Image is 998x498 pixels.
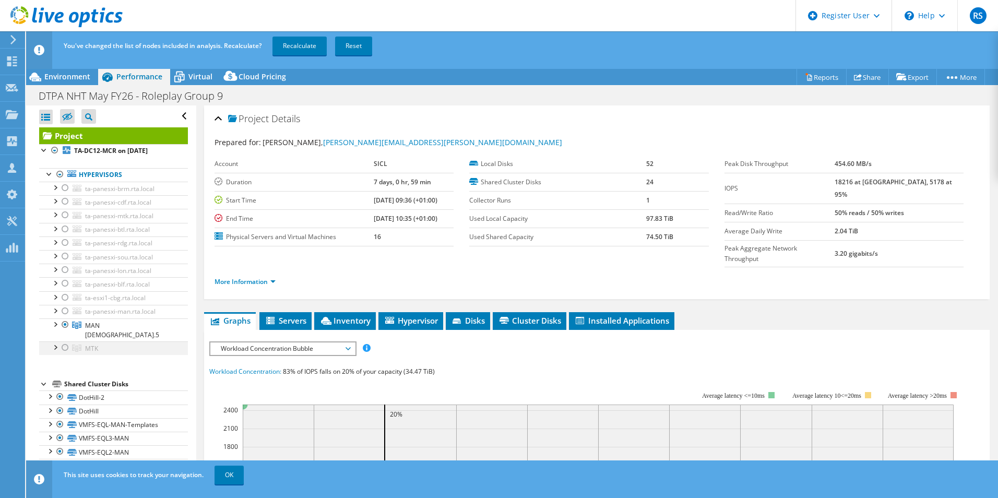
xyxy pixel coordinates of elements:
span: Inventory [319,315,371,326]
span: Workload Concentration Bubble [216,342,350,355]
label: IOPS [724,183,835,194]
a: ta-panesxi-mtk.rta.local [39,209,188,222]
span: RS [970,7,987,24]
b: [DATE] 10:35 (+01:00) [374,214,437,223]
a: Share [846,69,889,85]
b: 74.50 TiB [646,232,673,241]
b: 24 [646,177,654,186]
svg: \n [905,11,914,20]
a: ta-panesxi-sou.rta.local [39,250,188,264]
text: 1800 [223,442,238,451]
span: Project [228,114,269,124]
span: Virtual [188,72,212,81]
span: Environment [44,72,90,81]
a: ta-panesxi-rdg.rta.local [39,236,188,250]
a: [PERSON_NAME][EMAIL_ADDRESS][PERSON_NAME][DOMAIN_NAME] [323,137,562,147]
label: Duration [215,177,374,187]
label: Physical Servers and Virtual Machines [215,232,374,242]
a: ta-panesxi-man.rta.local [39,305,188,318]
span: Cloud Pricing [239,72,286,81]
span: Performance [116,72,162,81]
label: Used Shared Capacity [469,232,646,242]
a: DotHill [39,405,188,418]
b: 97.83 TiB [646,214,673,223]
span: Cluster Disks [498,315,561,326]
span: Installed Applications [574,315,669,326]
label: Collector Runs [469,195,646,206]
span: MAN [DEMOGRAPHIC_DATA].5 [85,321,159,339]
label: Start Time [215,195,374,206]
span: Disks [451,315,485,326]
span: ta-esxi1-cbg.rta.local [85,293,146,302]
b: 1 [646,196,650,205]
span: ta-panesxi-lon.rta.local [85,266,151,275]
label: End Time [215,214,374,224]
label: Peak Disk Throughput [724,159,835,169]
b: 2.04 TiB [835,227,858,235]
a: Reports [797,69,847,85]
b: 7 days, 0 hr, 59 min [374,177,431,186]
a: VMFS-EQL4-MAN [39,459,188,472]
span: ta-panesxi-mtk.rta.local [85,211,153,220]
label: Read/Write Ratio [724,208,835,218]
span: Hypervisor [384,315,438,326]
span: Workload Concentration: [209,367,281,376]
label: Account [215,159,374,169]
a: VMFS-EQL3-MAN [39,432,188,445]
a: ta-panesxi-blf.rta.local [39,277,188,291]
a: ta-panesxi-cdf.rta.local [39,195,188,209]
span: [PERSON_NAME], [263,137,562,147]
b: 18216 at [GEOGRAPHIC_DATA], 5178 at 95% [835,177,952,199]
label: Shared Cluster Disks [469,177,646,187]
b: 454.60 MB/s [835,159,872,168]
span: ta-panesxi-rdg.rta.local [85,239,152,247]
label: Peak Aggregate Network Throughput [724,243,835,264]
span: 83% of IOPS falls on 20% of your capacity (34.47 TiB) [283,367,435,376]
a: ta-panesxi-btl.rta.local [39,223,188,236]
span: ta-panesxi-cdf.rta.local [85,198,151,207]
h1: DTPA NHT May FY26 - Roleplay Group 9 [34,90,239,102]
a: TA-DC12-MCR on [DATE] [39,144,188,158]
label: Average Daily Write [724,226,835,236]
a: DotHill-2 [39,390,188,404]
a: OK [215,466,244,484]
span: Servers [265,315,306,326]
b: 16 [374,232,381,241]
span: Graphs [209,315,251,326]
a: MTK [39,341,188,355]
tspan: Average latency 10<=20ms [792,392,861,399]
b: SICL [374,159,387,168]
span: Details [271,112,300,125]
a: ta-panesxi-lon.rta.local [39,264,188,277]
label: Local Disks [469,159,646,169]
text: Average latency >20ms [888,392,947,399]
a: Hypervisors [39,168,188,182]
span: MTK [85,344,98,353]
a: ta-esxi1-cbg.rta.local [39,291,188,305]
div: Shared Cluster Disks [64,378,188,390]
a: More [936,69,985,85]
span: You've changed the list of nodes included in analysis. Recalculate? [64,41,262,50]
span: ta-panesxi-sou.rta.local [85,253,153,262]
a: VMFS-EQL-MAN-Templates [39,418,188,432]
b: TA-DC12-MCR on [DATE] [74,146,148,155]
span: This site uses cookies to track your navigation. [64,470,204,479]
b: [DATE] 09:36 (+01:00) [374,196,437,205]
a: ta-panesxi-brm.rta.local [39,182,188,195]
text: 2100 [223,424,238,433]
a: More Information [215,277,276,286]
label: Prepared for: [215,137,261,147]
text: 2400 [223,406,238,414]
span: ta-panesxi-blf.rta.local [85,280,150,289]
label: Used Local Capacity [469,214,646,224]
b: 52 [646,159,654,168]
text: 20% [390,410,402,419]
a: Reset [335,37,372,55]
a: VMFS-EQL2-MAN [39,445,188,459]
span: ta-panesxi-btl.rta.local [85,225,150,234]
b: 50% reads / 50% writes [835,208,904,217]
tspan: Average latency <=10ms [702,392,765,399]
a: MAN 6.5 [39,318,188,341]
span: ta-panesxi-man.rta.local [85,307,156,316]
a: Project [39,127,188,144]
